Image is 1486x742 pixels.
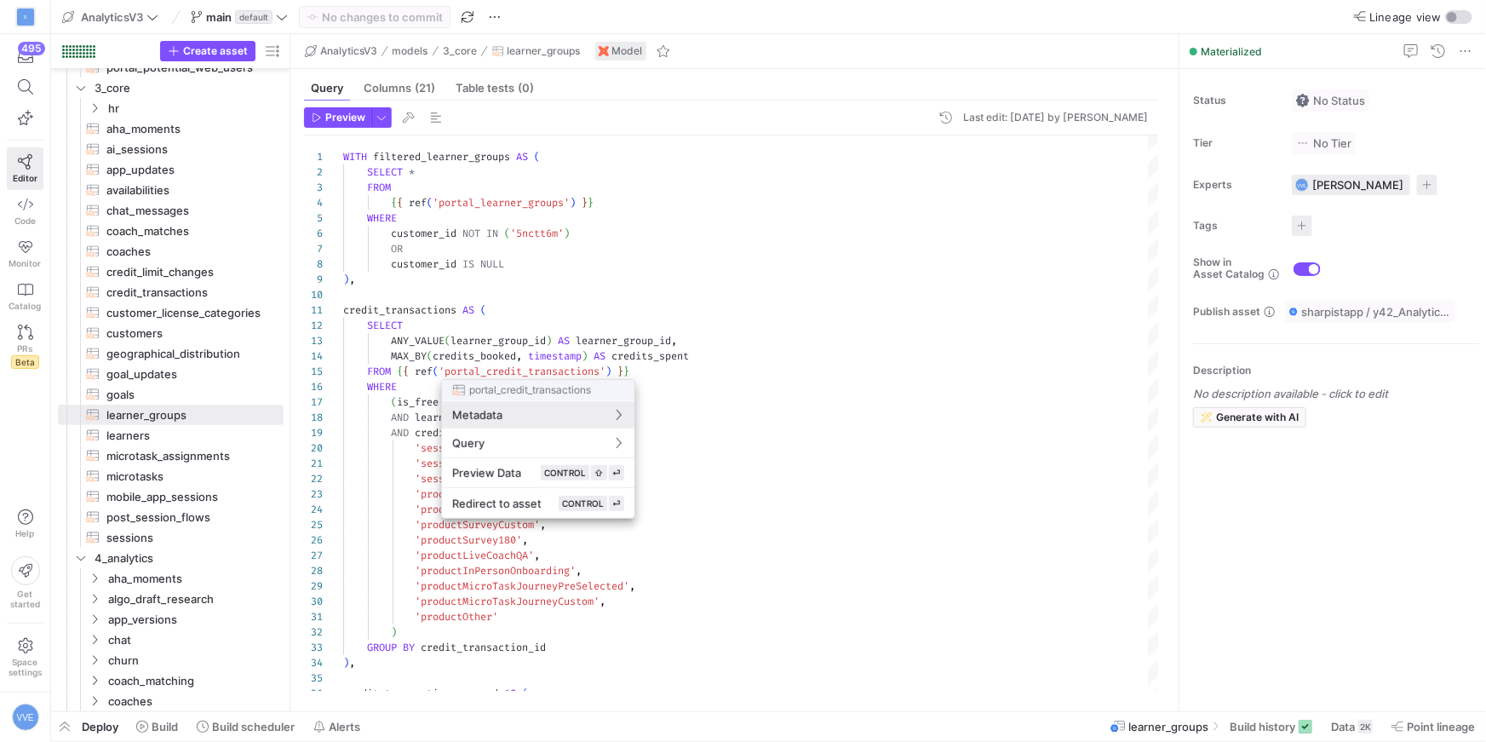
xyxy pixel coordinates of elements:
[452,408,502,422] span: Metadata
[452,436,485,450] span: Query
[612,468,621,478] span: ⏎
[594,468,604,478] span: ⇧
[452,497,542,510] span: Redirect to asset
[562,498,604,509] span: CONTROL
[469,384,591,396] span: portal_credit_transactions
[612,498,621,509] span: ⏎
[452,466,521,480] span: Preview Data
[544,468,586,478] span: CONTROL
